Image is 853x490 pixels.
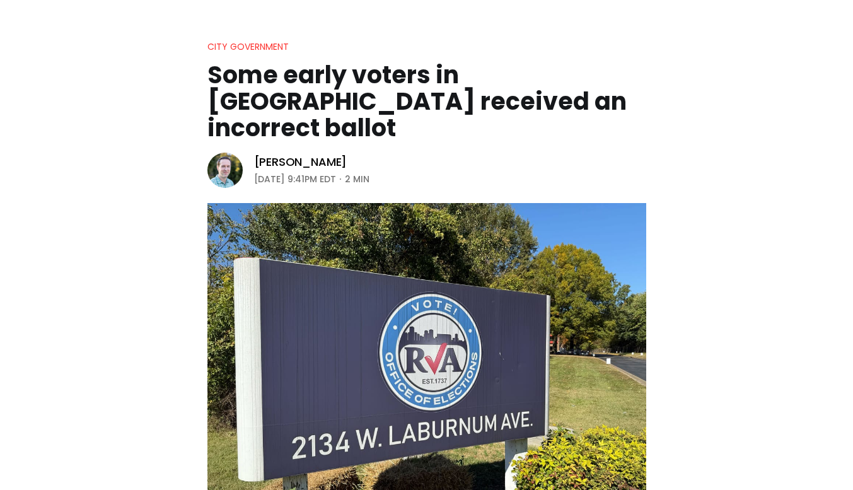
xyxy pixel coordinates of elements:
[345,172,369,187] span: 2 min
[207,153,243,188] img: Michael Phillips
[254,155,347,170] a: [PERSON_NAME]
[207,62,646,141] h1: Some early voters in [GEOGRAPHIC_DATA] received an incorrect ballot
[254,172,336,187] time: [DATE] 9:41PM EDT
[207,40,289,53] a: City Government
